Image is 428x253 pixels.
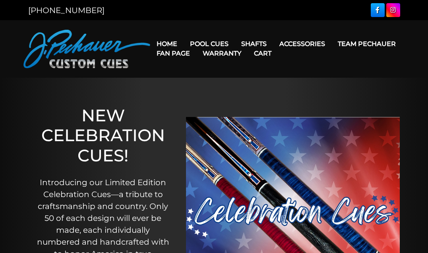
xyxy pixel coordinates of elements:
[248,43,278,63] a: Cart
[150,34,184,54] a: Home
[28,6,105,15] a: [PHONE_NUMBER]
[184,34,235,54] a: Pool Cues
[150,43,196,63] a: Fan Page
[235,34,273,54] a: Shafts
[196,43,248,63] a: Warranty
[36,105,170,165] h1: NEW CELEBRATION CUES!
[331,34,402,54] a: Team Pechauer
[273,34,331,54] a: Accessories
[23,30,151,68] img: Pechauer Custom Cues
